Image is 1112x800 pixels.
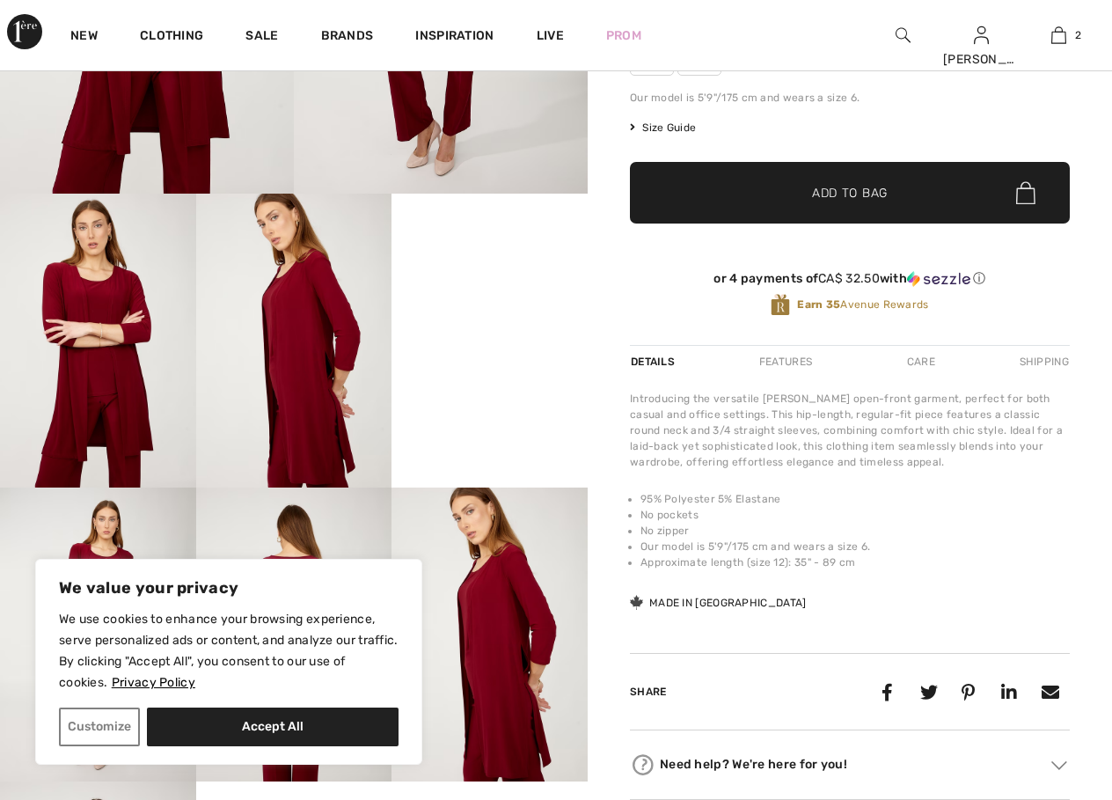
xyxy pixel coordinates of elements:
[630,391,1070,470] div: Introducing the versatile [PERSON_NAME] open-front garment, perfect for both casual and office se...
[59,577,399,598] p: We value your privacy
[1051,760,1067,769] img: Arrow2.svg
[630,90,1070,106] div: Our model is 5'9"/175 cm and wears a size 6.
[630,271,1070,293] div: or 4 payments ofCA$ 32.50withSezzle Click to learn more about Sezzle
[640,539,1070,554] li: Our model is 5'9"/175 cm and wears a size 6.
[391,488,588,782] img: Open Front Casual Jacket Style 216009. 7
[59,609,399,694] p: We use cookies to enhance your browsing experience, serve personalized ads or content, and analyz...
[245,28,278,47] a: Sale
[1016,181,1035,204] img: Bag.svg
[630,120,696,136] span: Size Guide
[1075,27,1081,43] span: 2
[630,271,1070,287] div: or 4 payments of with
[771,293,790,317] img: Avenue Rewards
[59,708,140,746] button: Customize
[140,28,203,47] a: Clothing
[907,271,970,287] img: Sezzle
[537,26,564,45] a: Live
[196,194,392,488] img: Open Front Casual Jacket Style 216009. 4
[630,595,807,611] div: Made in [GEOGRAPHIC_DATA]
[640,507,1070,523] li: No pockets
[640,554,1070,570] li: Approximate length (size 12): 35" - 89 cm
[1051,25,1066,46] img: My Bag
[1021,25,1097,46] a: 2
[974,25,989,46] img: My Info
[630,752,1070,778] div: Need help? We're here for you!
[7,14,42,49] img: 1ère Avenue
[797,298,840,311] strong: Earn 35
[630,686,667,698] span: Share
[321,28,374,47] a: Brands
[111,674,196,691] a: Privacy Policy
[812,184,888,202] span: Add to Bag
[35,559,422,765] div: We value your privacy
[974,26,989,43] a: Sign In
[630,346,679,378] div: Details
[147,708,399,746] button: Accept All
[606,26,641,45] a: Prom
[744,346,827,378] div: Features
[943,50,1019,69] div: [PERSON_NAME]
[896,25,911,46] img: search the website
[70,28,98,47] a: New
[391,194,588,291] video: Your browser does not support the video tag.
[1015,346,1070,378] div: Shipping
[640,491,1070,507] li: 95% Polyester 5% Elastane
[630,162,1070,224] button: Add to Bag
[640,523,1070,539] li: No zipper
[797,297,928,312] span: Avenue Rewards
[892,346,950,378] div: Care
[415,28,494,47] span: Inspiration
[196,488,392,782] img: Open Front Casual Jacket Style 216009. 6
[818,271,880,286] span: CA$ 32.50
